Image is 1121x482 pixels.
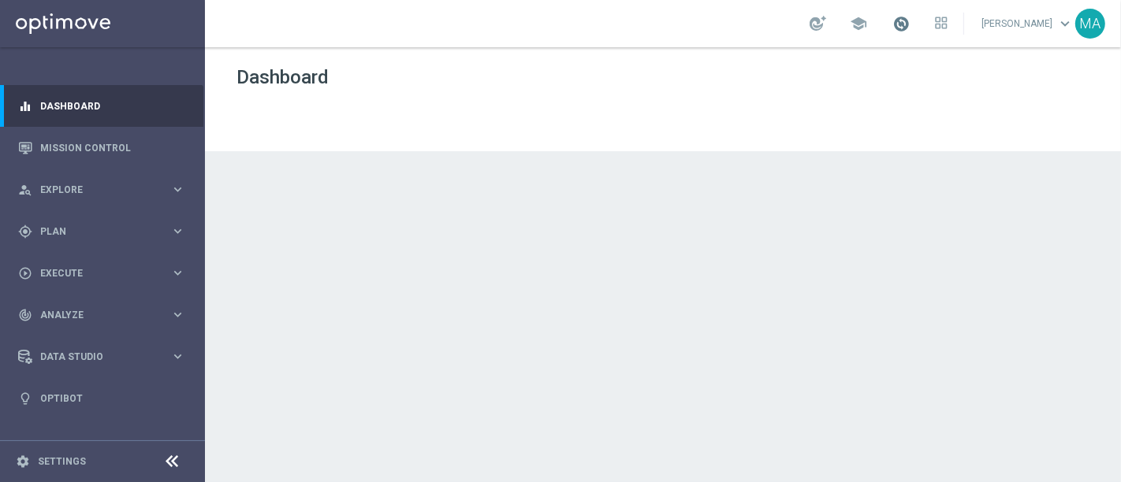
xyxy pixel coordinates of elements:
[18,266,32,280] i: play_circle_outline
[40,185,170,195] span: Explore
[1056,15,1074,32] span: keyboard_arrow_down
[17,184,186,196] button: person_search Explore keyboard_arrow_right
[170,307,185,322] i: keyboard_arrow_right
[980,12,1075,35] a: [PERSON_NAME]keyboard_arrow_down
[18,127,185,169] div: Mission Control
[40,269,170,278] span: Execute
[40,127,185,169] a: Mission Control
[18,183,32,197] i: person_search
[170,265,185,280] i: keyboard_arrow_right
[18,308,32,322] i: track_changes
[17,392,186,405] button: lightbulb Optibot
[18,224,170,239] div: Plan
[17,350,186,363] button: Data Studio keyboard_arrow_right
[18,99,32,113] i: equalizer
[18,85,185,127] div: Dashboard
[40,377,185,419] a: Optibot
[18,377,185,419] div: Optibot
[170,224,185,239] i: keyboard_arrow_right
[18,391,32,406] i: lightbulb
[40,227,170,236] span: Plan
[38,457,86,466] a: Settings
[18,350,170,364] div: Data Studio
[850,15,867,32] span: school
[1075,9,1105,39] div: MA
[17,309,186,321] button: track_changes Analyze keyboard_arrow_right
[40,352,170,361] span: Data Studio
[17,267,186,280] button: play_circle_outline Execute keyboard_arrow_right
[18,308,170,322] div: Analyze
[18,266,170,280] div: Execute
[18,183,170,197] div: Explore
[170,349,185,364] i: keyboard_arrow_right
[170,182,185,197] i: keyboard_arrow_right
[40,310,170,320] span: Analyze
[17,100,186,113] button: equalizer Dashboard
[40,85,185,127] a: Dashboard
[17,225,186,238] button: gps_fixed Plan keyboard_arrow_right
[18,224,32,239] i: gps_fixed
[16,454,30,469] i: settings
[17,142,186,154] button: Mission Control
